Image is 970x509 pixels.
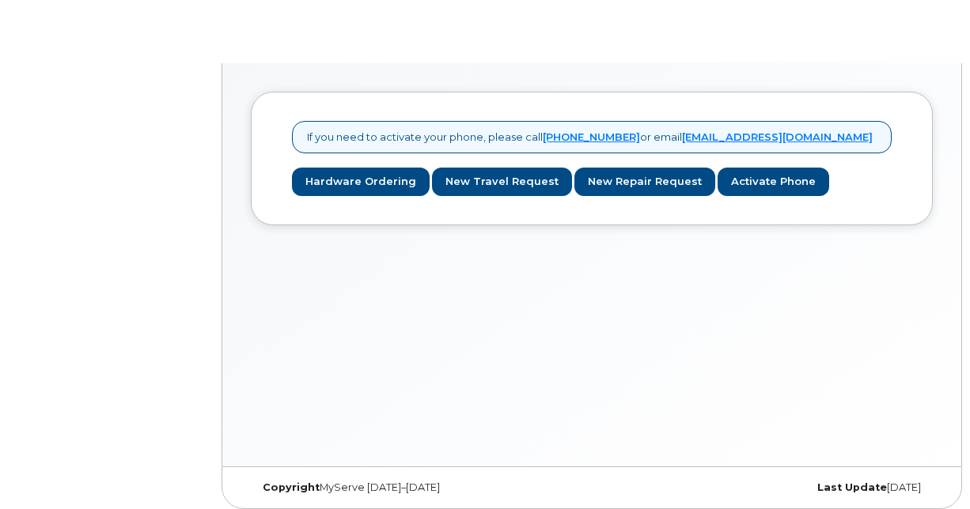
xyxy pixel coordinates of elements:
[263,481,320,493] strong: Copyright
[718,168,829,197] a: Activate Phone
[432,168,572,197] a: New Travel Request
[251,481,478,494] div: MyServe [DATE]–[DATE]
[706,481,933,494] div: [DATE]
[682,130,873,143] a: [EMAIL_ADDRESS][DOMAIN_NAME]
[817,481,887,493] strong: Last Update
[543,130,640,143] a: [PHONE_NUMBER]
[574,168,715,197] a: New Repair Request
[292,168,430,197] a: Hardware Ordering
[307,130,873,145] p: If you need to activate your phone, please call or email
